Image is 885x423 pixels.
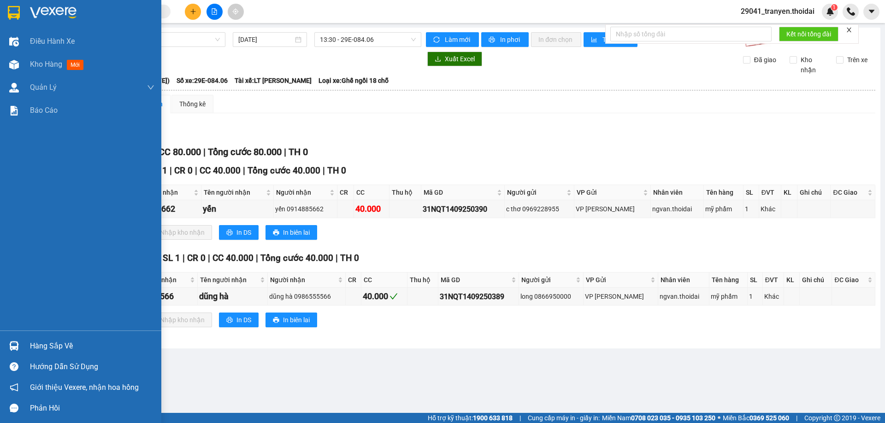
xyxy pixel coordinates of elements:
div: VP [PERSON_NAME] [576,204,649,214]
span: Xuất Excel [445,54,475,64]
td: VP Nguyễn Quốc Trị [574,200,651,218]
span: printer [273,229,279,237]
span: Cung cấp máy in - giấy in: [528,413,600,423]
th: KL [784,272,799,288]
span: | [323,165,325,176]
span: Tên người nhận [204,187,264,197]
button: file-add [206,4,223,20]
div: 1 [745,204,757,214]
span: CC 40.000 [200,165,241,176]
button: downloadNhập kho nhận [142,313,212,327]
span: check [389,292,398,301]
img: warehouse-icon [9,83,19,93]
span: VP Gửi [586,275,648,285]
span: Số xe: 29E-084.06 [177,75,228,86]
th: Nhân viên [658,272,709,288]
span: Tổng cước 40.000 [248,165,320,176]
td: yến [201,200,274,218]
span: | [183,253,185,263]
span: Người gửi [507,187,565,197]
span: notification [10,383,18,392]
span: VP Gửi [577,187,642,197]
th: Thu hộ [389,185,421,200]
div: yến 0914885662 [275,204,336,214]
span: CC 40.000 [212,253,254,263]
th: Ghi chú [797,185,831,200]
span: In DS [236,227,251,238]
img: warehouse-icon [9,341,19,351]
button: printerIn DS [219,313,259,327]
span: aim [232,8,239,15]
span: TH 0 [327,165,346,176]
div: VP [PERSON_NAME] [585,291,656,301]
span: In DS [236,315,251,325]
button: downloadNhập kho nhận [142,225,212,240]
th: Tên hàng [709,272,748,288]
span: CR 0 [174,165,193,176]
span: | [195,165,197,176]
td: dũng hà [198,288,268,306]
sup: 1 [831,4,838,11]
td: 0986555566 [126,288,198,306]
span: 31NQT1409250382 [87,62,157,71]
span: TH 0 [340,253,359,263]
div: ngvan.thoidai [660,291,708,301]
span: Mã GD [424,187,495,197]
button: printerIn biên lai [265,313,317,327]
th: SL [748,272,762,288]
span: caret-down [867,7,876,16]
span: ⚪️ [718,416,720,420]
span: Người nhận [276,187,328,197]
span: Tài xế: LT [PERSON_NAME] [235,75,312,86]
div: 0986555566 [128,290,196,303]
th: ĐVT [763,272,785,288]
button: plus [185,4,201,20]
span: Giới thiệu Vexere, nhận hoa hồng [30,382,139,393]
div: yến [203,203,272,215]
img: phone-icon [847,7,855,16]
span: mới [67,60,83,70]
th: Nhân viên [651,185,704,200]
span: Người nhận [270,275,336,285]
span: In biên lai [283,227,310,238]
th: CR [346,272,362,288]
input: Nhập số tổng đài [610,27,772,41]
button: aim [228,4,244,20]
button: caret-down [863,4,879,20]
span: ĐC Giao [834,275,865,285]
div: 31NQT1409250390 [423,203,503,215]
div: 31NQT1409250389 [440,291,518,302]
span: Mã GD [441,275,510,285]
span: Quản Lý [30,81,57,93]
span: TH 0 [289,146,308,157]
strong: 1900 633 818 [473,414,513,422]
span: Miền Bắc [723,413,789,423]
th: Ghi chú [800,272,832,288]
span: Làm mới [445,35,472,45]
div: mỹ phẩm [711,291,746,301]
span: | [284,146,286,157]
input: 14/09/2025 [238,35,293,45]
span: printer [273,317,279,324]
span: Người gửi [521,275,574,285]
td: 31NQT1409250390 [421,200,505,218]
span: CR 0 [187,253,206,263]
td: 31NQT1409250389 [438,288,519,306]
div: dũng hà 0986555566 [269,291,344,301]
button: syncLàm mới [426,32,479,47]
span: question-circle [10,362,18,371]
img: warehouse-icon [9,37,19,46]
button: bar-chartThống kê [584,32,637,47]
div: 40.000 [355,203,388,215]
th: CC [354,185,389,200]
th: KL [781,185,797,200]
span: down [147,84,154,91]
span: 29041_tranyen.thoidai [733,6,822,17]
th: SL [743,185,759,200]
div: Khác [761,204,779,214]
span: | [170,165,172,176]
span: download [435,56,441,63]
span: Miền Nam [602,413,715,423]
span: printer [226,229,233,237]
span: printer [226,317,233,324]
